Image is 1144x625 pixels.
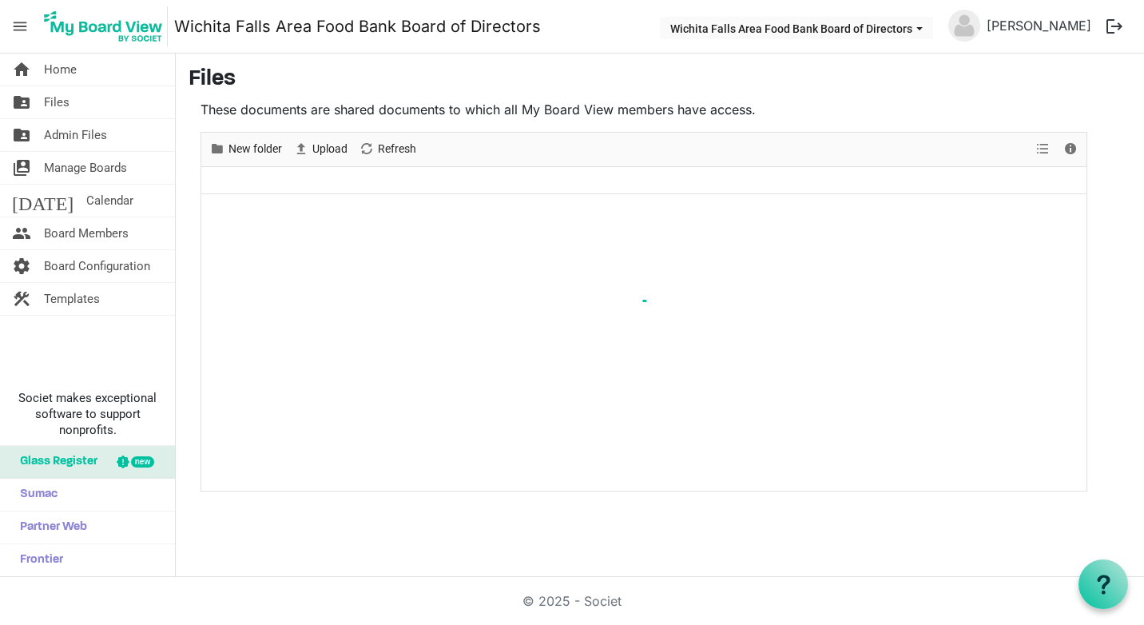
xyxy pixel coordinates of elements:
span: Admin Files [44,119,107,151]
p: These documents are shared documents to which all My Board View members have access. [201,100,1087,119]
span: Glass Register [12,446,97,478]
span: Files [44,86,70,118]
span: switch_account [12,152,31,184]
span: Templates [44,283,100,315]
span: Board Members [44,217,129,249]
span: [DATE] [12,185,73,217]
a: My Board View Logo [39,6,174,46]
span: people [12,217,31,249]
span: Manage Boards [44,152,127,184]
button: logout [1098,10,1131,43]
span: folder_shared [12,86,31,118]
h3: Files [189,66,1131,94]
button: Wichita Falls Area Food Bank Board of Directors dropdownbutton [660,17,933,39]
span: menu [5,11,35,42]
a: © 2025 - Societ [522,593,622,609]
span: Board Configuration [44,250,150,282]
a: Wichita Falls Area Food Bank Board of Directors [174,10,541,42]
span: settings [12,250,31,282]
span: home [12,54,31,86]
span: Frontier [12,544,63,576]
span: Home [44,54,77,86]
span: Partner Web [12,512,87,543]
span: folder_shared [12,119,31,151]
img: My Board View Logo [39,6,168,46]
img: no-profile-picture.svg [948,10,980,42]
span: Calendar [86,185,133,217]
a: [PERSON_NAME] [980,10,1098,42]
span: construction [12,283,31,315]
span: Societ makes exceptional software to support nonprofits. [7,390,168,438]
span: Sumac [12,479,58,511]
div: new [131,456,154,468]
